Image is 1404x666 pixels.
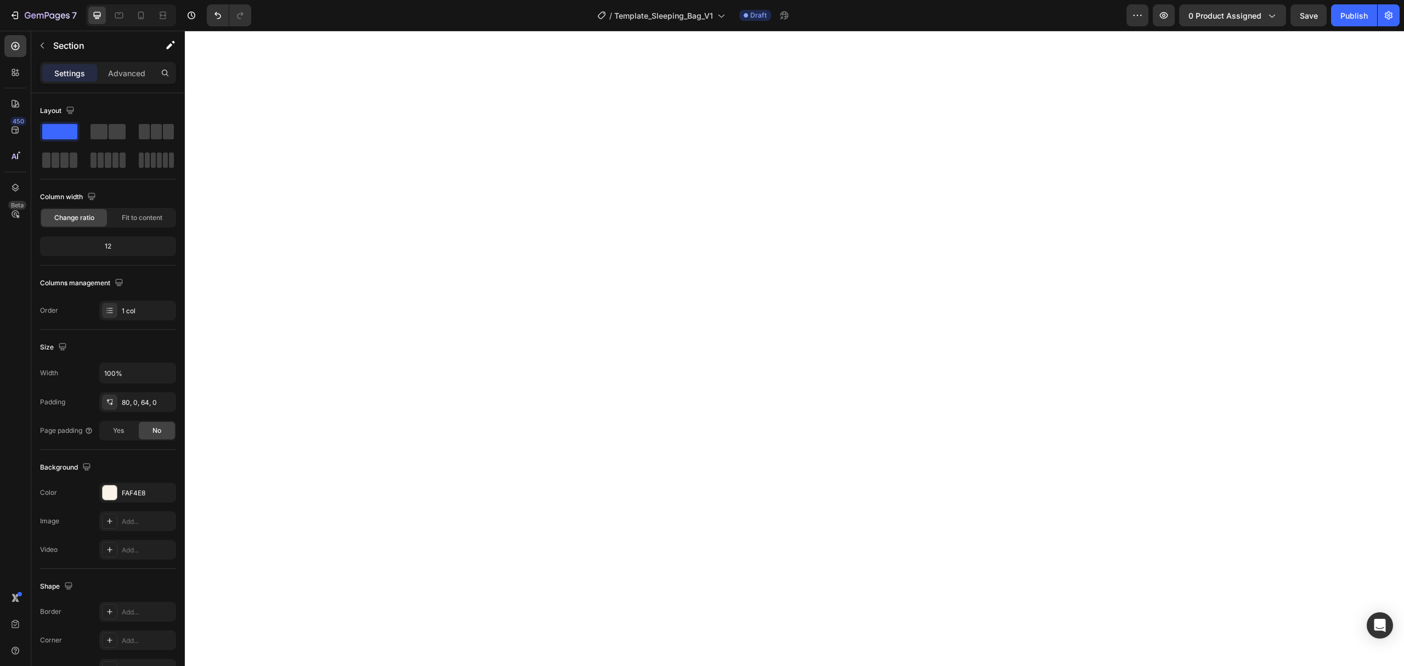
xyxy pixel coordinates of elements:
[122,636,173,646] div: Add...
[54,67,85,79] p: Settings
[42,239,174,254] div: 12
[1179,4,1286,26] button: 0 product assigned
[113,426,124,436] span: Yes
[1367,612,1393,639] div: Open Intercom Messenger
[100,363,175,383] input: Auto
[72,9,77,22] p: 7
[122,213,162,223] span: Fit to content
[122,488,173,498] div: FAF4E8
[54,213,94,223] span: Change ratio
[40,545,58,555] div: Video
[40,397,65,407] div: Padding
[40,579,75,594] div: Shape
[1188,10,1261,21] span: 0 product assigned
[614,10,713,21] span: Template_Sleeping_Bag_V1
[1340,10,1368,21] div: Publish
[122,607,173,617] div: Add...
[122,545,173,555] div: Add...
[40,516,59,526] div: Image
[40,104,77,118] div: Layout
[152,426,161,436] span: No
[53,39,143,52] p: Section
[40,460,93,475] div: Background
[40,340,69,355] div: Size
[4,4,82,26] button: 7
[108,67,145,79] p: Advanced
[40,368,58,378] div: Width
[122,398,173,408] div: 80, 0, 64, 0
[1331,4,1377,26] button: Publish
[40,488,57,498] div: Color
[10,117,26,126] div: 450
[122,517,173,527] div: Add...
[40,276,126,291] div: Columns management
[1290,4,1327,26] button: Save
[609,10,612,21] span: /
[40,635,62,645] div: Corner
[40,426,93,436] div: Page padding
[750,10,767,20] span: Draft
[40,190,98,205] div: Column width
[8,201,26,210] div: Beta
[185,31,1404,666] iframe: Design area
[207,4,251,26] div: Undo/Redo
[122,306,173,316] div: 1 col
[1300,11,1318,20] span: Save
[40,306,58,315] div: Order
[40,607,61,617] div: Border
